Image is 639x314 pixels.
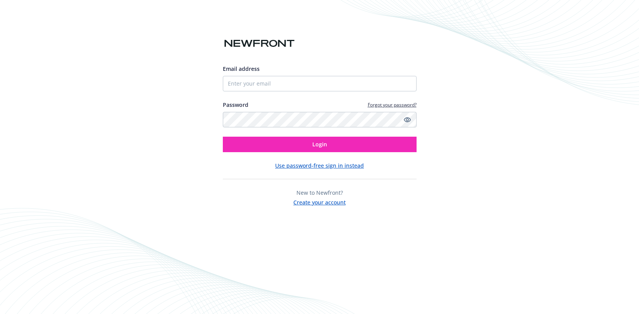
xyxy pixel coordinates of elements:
span: Login [312,141,327,148]
span: New to Newfront? [296,189,343,196]
span: Email address [223,65,260,72]
button: Login [223,137,417,152]
button: Use password-free sign in instead [275,161,364,170]
label: Password [223,101,248,109]
img: Newfront logo [223,37,296,50]
input: Enter your email [223,76,417,91]
button: Create your account [293,197,346,206]
a: Show password [403,115,412,124]
a: Forgot your password? [368,101,417,108]
input: Enter your password [223,112,417,127]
